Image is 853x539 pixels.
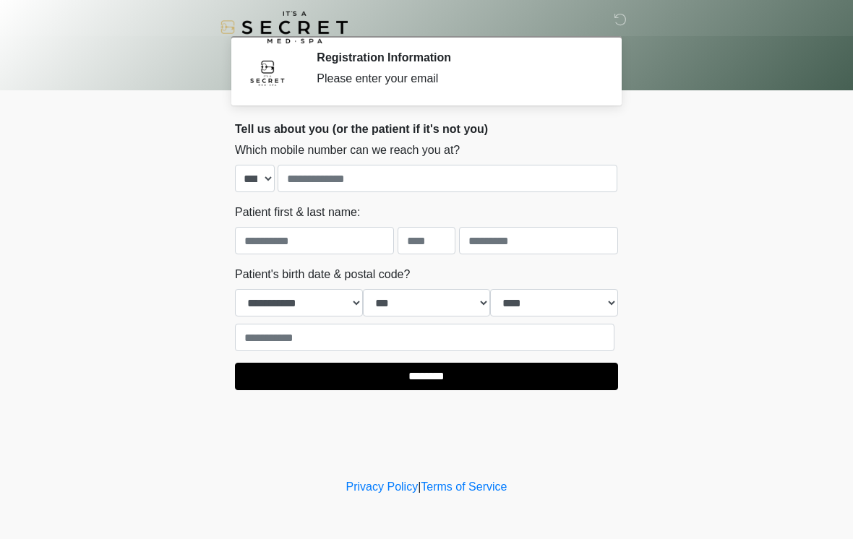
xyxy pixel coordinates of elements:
label: Which mobile number can we reach you at? [235,142,460,159]
a: Privacy Policy [346,480,419,493]
label: Patient first & last name: [235,204,360,221]
label: Patient's birth date & postal code? [235,266,410,283]
a: Terms of Service [421,480,507,493]
img: It's A Secret Med Spa Logo [220,11,348,43]
img: Agent Avatar [246,51,289,94]
div: Please enter your email [317,70,596,87]
h2: Tell us about you (or the patient if it's not you) [235,122,618,136]
a: | [418,480,421,493]
h2: Registration Information [317,51,596,64]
